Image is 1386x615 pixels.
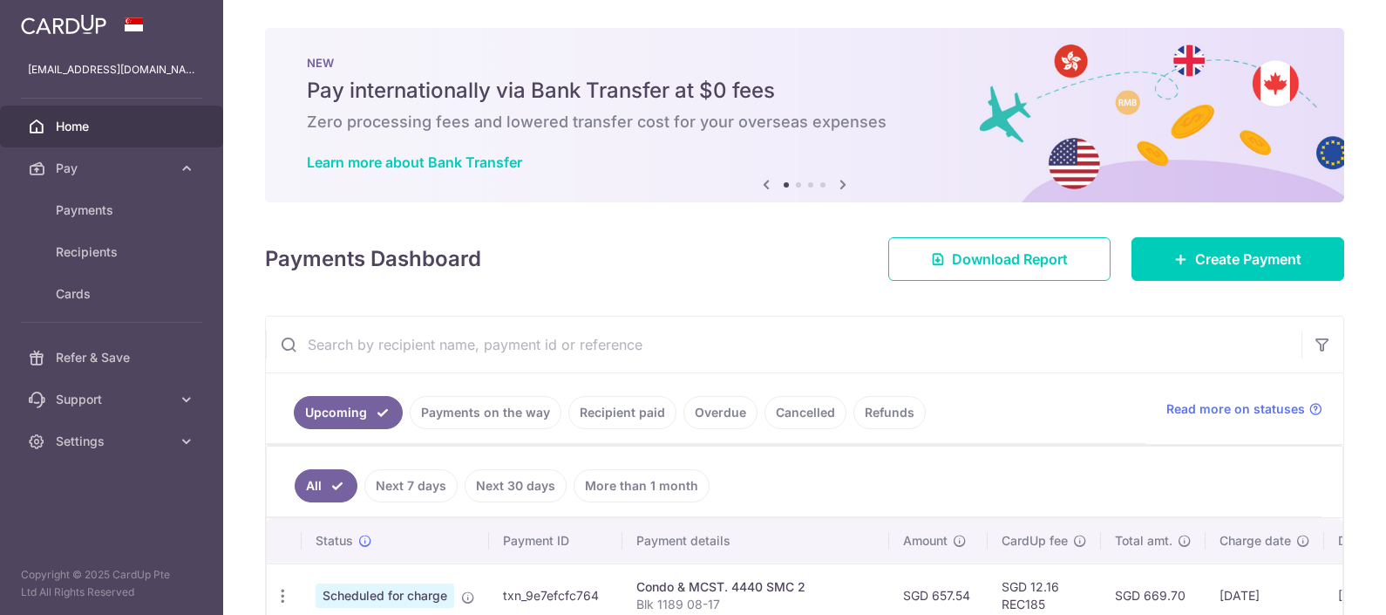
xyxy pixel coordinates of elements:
a: Next 7 days [364,469,458,502]
a: Refunds [853,396,926,429]
img: CardUp [21,14,106,35]
a: Next 30 days [465,469,567,502]
span: Charge date [1220,532,1291,550]
p: [EMAIL_ADDRESS][DOMAIN_NAME] [28,61,195,79]
h4: Payments Dashboard [265,243,481,275]
p: Blk 1189 08-17 [636,596,875,613]
span: Create Payment [1195,249,1301,270]
span: Total amt. [1115,532,1172,550]
span: Home [56,118,171,135]
span: Payments [56,202,171,219]
span: Status [316,532,353,550]
a: More than 1 month [574,469,710,502]
a: Overdue [683,396,758,429]
a: Cancelled [764,396,846,429]
span: Scheduled for charge [316,584,454,608]
span: Cards [56,285,171,303]
input: Search by recipient name, payment id or reference [266,317,1301,372]
a: All [295,469,357,502]
th: Payment details [622,518,889,564]
span: Download Report [952,249,1068,270]
span: Read more on statuses [1166,400,1305,418]
span: Refer & Save [56,349,171,366]
a: Read more on statuses [1166,400,1322,418]
a: Upcoming [294,396,403,429]
iframe: Opens a widget where you can find more information [1274,563,1369,606]
h6: Zero processing fees and lowered transfer cost for your overseas expenses [307,112,1302,133]
span: Pay [56,160,171,177]
a: Recipient paid [568,396,676,429]
th: Payment ID [489,518,622,564]
a: Create Payment [1131,237,1344,281]
span: Recipients [56,243,171,261]
img: Bank transfer banner [265,28,1344,202]
h5: Pay internationally via Bank Transfer at $0 fees [307,77,1302,105]
p: NEW [307,56,1302,70]
div: Condo & MCST. 4440 SMC 2 [636,578,875,596]
a: Learn more about Bank Transfer [307,154,522,171]
span: Settings [56,433,171,450]
span: Amount [903,532,948,550]
a: Payments on the way [410,396,561,429]
a: Download Report [888,237,1111,281]
span: Support [56,391,171,408]
span: CardUp fee [1002,532,1068,550]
